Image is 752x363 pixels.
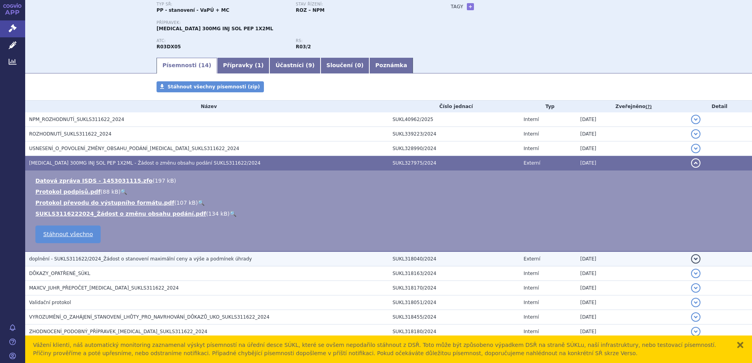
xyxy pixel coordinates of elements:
[35,211,206,217] a: SUKLS3116222024_Žádost o změnu obsahu podání.pdf
[257,62,261,68] span: 1
[25,101,389,112] th: Název
[103,189,118,195] span: 88 kB
[29,131,111,137] span: ROZHODNUTÍ_SUKLS311622_2024
[523,160,540,166] span: Externí
[576,310,687,324] td: [DATE]
[576,281,687,295] td: [DATE]
[155,178,174,184] span: 197 kB
[691,129,700,139] button: detail
[576,127,687,141] td: [DATE]
[691,298,700,307] button: detail
[576,141,687,156] td: [DATE]
[523,256,540,262] span: Externí
[389,156,520,170] td: SUKL327975/2024
[691,115,700,124] button: detail
[523,146,539,151] span: Interní
[35,200,174,206] a: Protokol převodu do výstupního formátu.pdf
[389,251,520,266] td: SUKL318040/2024
[120,189,127,195] a: 🔍
[157,81,264,92] a: Stáhnout všechny písemnosti (zip)
[157,44,181,49] strong: OMALIZUMAB
[157,20,435,25] p: Přípravek:
[217,58,269,73] a: Přípravky (1)
[389,266,520,281] td: SUKL318163/2024
[523,271,539,276] span: Interní
[296,44,311,49] strong: omalizumab
[29,285,179,291] span: MAXCV_JUHR_PŘEPOČET_XOLAIR_SUKLS311622_2024
[321,58,369,73] a: Sloučení (0)
[523,329,539,334] span: Interní
[35,225,101,243] a: Stáhnout všechno
[357,62,361,68] span: 0
[691,312,700,322] button: detail
[520,101,576,112] th: Typ
[308,62,312,68] span: 9
[168,84,260,90] span: Stáhnout všechny písemnosti (zip)
[576,156,687,170] td: [DATE]
[691,144,700,153] button: detail
[33,341,728,357] div: Vážení klienti, náš automatický monitoring zaznamenal výskyt písemností na úřední desce SÚKL, kte...
[576,101,687,112] th: Zveřejněno
[389,112,520,127] td: SUKL40962/2025
[35,199,744,207] li: ( )
[269,58,320,73] a: Účastníci (9)
[35,178,153,184] a: Datová zpráva ISDS - 1453031115.zfo
[29,117,124,122] span: NPM_ROZHODNUTÍ_SUKLS311622_2024
[389,281,520,295] td: SUKL318170/2024
[29,329,207,334] span: ZHODNOCENÍ_PODOBNÝ_PŘÍPRAVEK_XOLAIR_SUKLS311622_2024
[645,104,652,110] abbr: (?)
[208,211,227,217] span: 134 kB
[230,211,236,217] a: 🔍
[691,158,700,168] button: detail
[35,189,101,195] a: Protokol podpisů.pdf
[691,269,700,278] button: detail
[389,127,520,141] td: SUKL339223/2024
[576,266,687,281] td: [DATE]
[177,200,196,206] span: 107 kB
[29,314,269,320] span: VYROZUMĚNÍ_O_ZAHÁJENÍ_STANOVENÍ_LHŮTY_PRO_NAVRHOVÁNÍ_DŮKAZŮ_UKO_SUKLS311622_2024
[523,314,539,320] span: Interní
[35,177,744,185] li: ( )
[296,38,427,43] p: RS:
[29,271,90,276] span: DŮKAZY_OPATŘENÉ_SÚKL
[198,200,205,206] a: 🔍
[389,324,520,339] td: SUKL318180/2024
[576,295,687,310] td: [DATE]
[523,285,539,291] span: Interní
[157,38,288,43] p: ATC:
[576,324,687,339] td: [DATE]
[157,2,288,7] p: Typ SŘ:
[523,300,539,305] span: Interní
[29,256,252,262] span: doplnění - SUKLS311622/2024_Žádost o stanovení maximální ceny a výše a podmínek úhrady
[201,62,208,68] span: 14
[157,26,273,31] span: [MEDICAL_DATA] 300MG INJ SOL PEP 1X2ML
[389,101,520,112] th: Číslo jednací
[29,146,239,151] span: USNESENÍ_O_POVOLENÍ_ZMĚNY_OBSAHU_PODÁNÍ_XOLAIR_SUKLS311622_2024
[296,7,324,13] strong: ROZ – NPM
[296,2,427,7] p: Stav řízení:
[691,254,700,264] button: detail
[467,3,474,10] a: +
[157,7,229,13] strong: PP - stanovení - VaPÚ + MC
[389,310,520,324] td: SUKL318455/2024
[691,327,700,336] button: detail
[35,210,744,218] li: ( )
[29,160,260,166] span: XOLAIR 300MG INJ SOL PEP 1X2ML - Žádost o změnu obsahu podání SUKLS311622/2024
[576,112,687,127] td: [DATE]
[389,295,520,310] td: SUKL318051/2024
[369,58,413,73] a: Poznámka
[157,58,217,73] a: Písemnosti (14)
[35,188,744,196] li: ( )
[389,141,520,156] td: SUKL328990/2024
[736,341,744,349] button: zavřít
[576,251,687,266] td: [DATE]
[691,283,700,293] button: detail
[451,2,463,11] h3: Tagy
[523,131,539,137] span: Interní
[687,101,752,112] th: Detail
[523,117,539,122] span: Interní
[29,300,71,305] span: Validační protokol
